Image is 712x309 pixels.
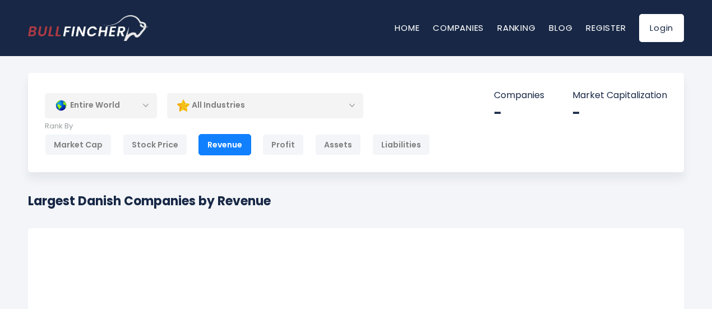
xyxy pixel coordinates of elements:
[395,22,419,34] a: Home
[28,15,149,41] a: Go to homepage
[45,93,157,118] div: Entire World
[639,14,684,42] a: Login
[494,104,544,122] div: -
[586,22,626,34] a: Register
[167,93,363,118] div: All Industries
[549,22,572,34] a: Blog
[262,134,304,155] div: Profit
[123,134,187,155] div: Stock Price
[315,134,361,155] div: Assets
[497,22,535,34] a: Ranking
[45,134,112,155] div: Market Cap
[198,134,251,155] div: Revenue
[28,192,271,210] h1: Largest Danish Companies by Revenue
[28,15,149,41] img: bullfincher logo
[45,122,430,131] p: Rank By
[494,90,544,102] p: Companies
[372,134,430,155] div: Liabilities
[433,22,484,34] a: Companies
[572,104,667,122] div: -
[572,90,667,102] p: Market Capitalization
